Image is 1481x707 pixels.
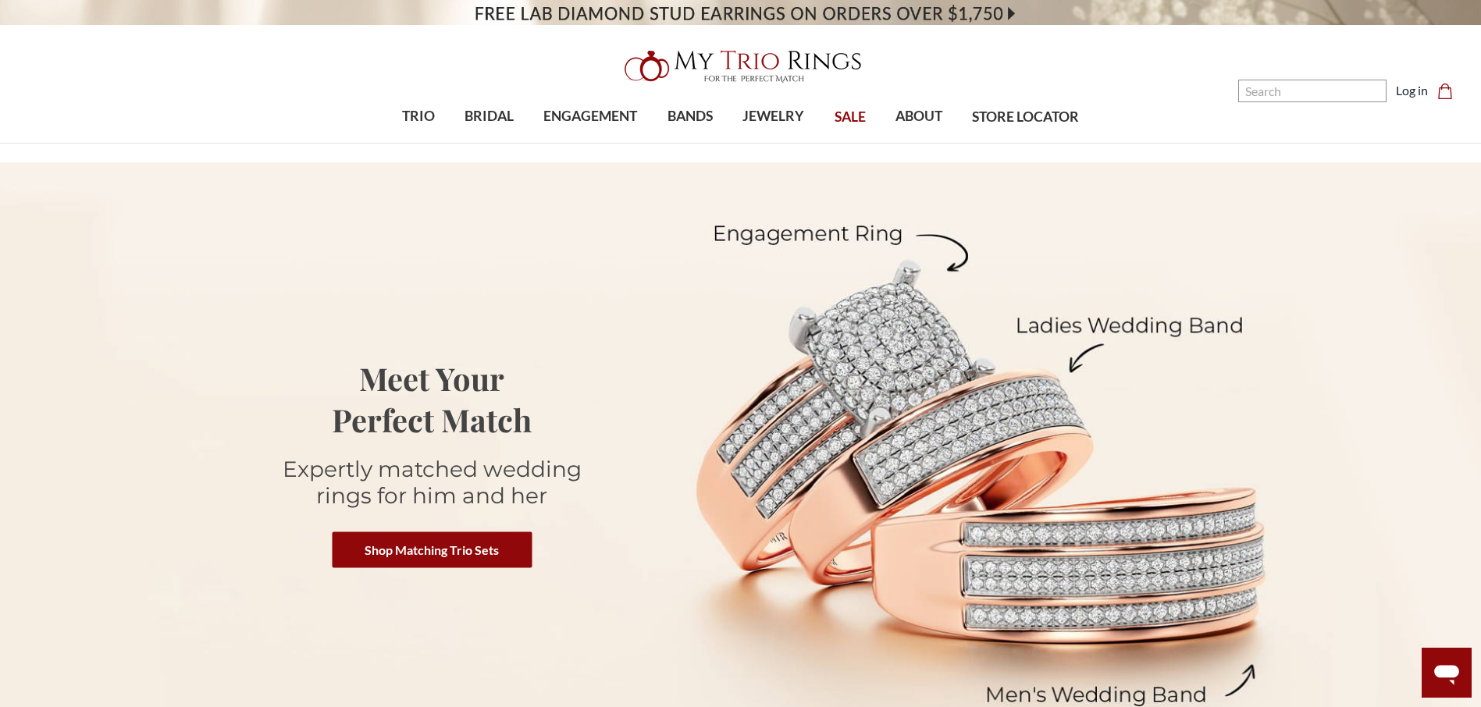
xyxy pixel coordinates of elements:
[450,91,529,142] a: BRIDAL
[1238,80,1387,102] input: Search
[332,531,532,567] a: Shop Matching Trio Sets
[895,106,942,126] span: ABOUT
[682,142,698,144] button: submenu toggle
[766,142,781,144] button: submenu toggle
[957,92,1094,143] a: STORE LOCATOR
[972,107,1079,127] span: STORE LOCATOR
[543,106,637,126] span: ENGAGEMENT
[653,91,728,142] a: BANDS
[465,106,514,126] span: BRIDAL
[728,91,819,142] a: JEWELRY
[402,106,435,126] span: TRIO
[1437,83,1453,99] svg: cart.cart_preview
[529,91,652,142] a: ENGAGEMENT
[819,92,880,143] a: SALE
[1437,81,1462,100] a: Cart with 0 items
[881,91,957,142] a: ABOUT
[387,91,450,142] a: TRIO
[582,142,598,144] button: submenu toggle
[616,41,866,91] img: My Trio Rings
[411,142,426,144] button: submenu toggle
[835,107,866,127] span: SALE
[482,142,497,144] button: submenu toggle
[911,142,927,144] button: submenu toggle
[1396,81,1428,100] a: Log in
[668,106,713,126] span: BANDS
[742,106,804,126] span: JEWELRY
[429,41,1052,91] a: My Trio Rings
